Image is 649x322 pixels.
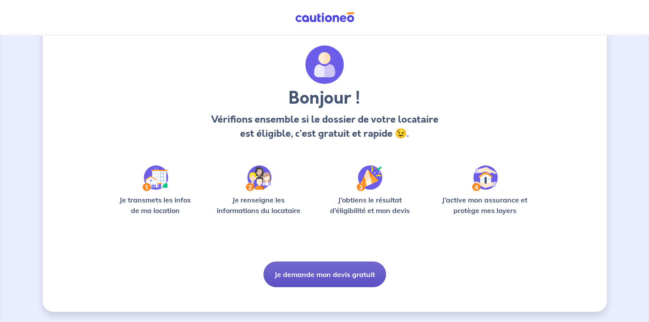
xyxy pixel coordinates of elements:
h3: Bonjour ! [208,88,441,109]
img: /static/f3e743aab9439237c3e2196e4328bba9/Step-3.svg [356,165,382,191]
button: Je demande mon devis gratuit [263,262,386,287]
p: Je transmets les infos de ma location [113,195,197,216]
img: /static/c0a346edaed446bb123850d2d04ad552/Step-2.svg [246,165,271,191]
img: Cautioneo [292,12,358,23]
p: Je renseigne les informations du locataire [211,195,306,216]
p: J’active mon assurance et protège mes loyers [434,195,536,216]
img: /static/bfff1cf634d835d9112899e6a3df1a5d/Step-4.svg [472,165,498,191]
img: archivate [305,45,344,84]
img: /static/90a569abe86eec82015bcaae536bd8e6/Step-1.svg [142,165,168,191]
p: J’obtiens le résultat d’éligibilité et mon devis [320,195,419,216]
p: Vérifions ensemble si le dossier de votre locataire est éligible, c’est gratuit et rapide 😉. [208,112,441,141]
